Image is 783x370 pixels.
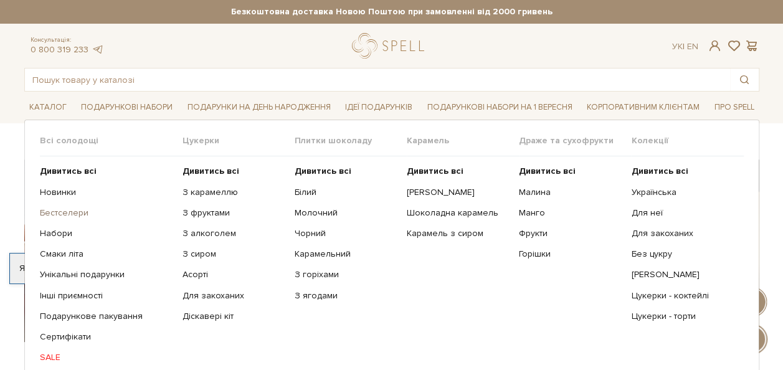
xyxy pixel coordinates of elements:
span: Карамель [407,135,519,146]
a: Для неї [631,207,734,219]
a: 0 800 319 233 [31,44,88,55]
a: Дивитись всі [40,166,173,177]
a: Смаки літа [40,249,173,260]
a: Діскавері кіт [183,311,285,322]
a: Подарункові набори [76,98,178,117]
strong: Безкоштовна доставка Новою Поштою при замовленні від 2000 гривень [24,6,759,17]
a: Дивитись всі [631,166,734,177]
span: Консультація: [31,36,104,44]
div: Ук [672,41,698,52]
a: З сиром [183,249,285,260]
b: Дивитись всі [295,166,351,176]
span: | [683,41,685,52]
b: Дивитись всі [631,166,688,176]
a: Шоколадна карамель [407,207,510,219]
a: Новинки [40,187,173,198]
b: Дивитись всі [183,166,239,176]
a: Дивитись всі [183,166,285,177]
a: telegram [92,44,104,55]
a: Фрукти [519,228,622,239]
a: Цукерки - торти [631,311,734,322]
b: Дивитись всі [519,166,576,176]
a: З фруктами [183,207,285,219]
a: logo [352,33,430,59]
a: Горішки [519,249,622,260]
a: Карамель з сиром [407,228,510,239]
a: Карамельний [295,249,397,260]
a: Асорті [183,269,285,280]
a: Подарункові набори на 1 Вересня [422,97,577,118]
a: Набори [40,228,173,239]
span: Плитки шоколаду [295,135,407,146]
a: Бестселери [40,207,173,219]
a: Чорний [295,228,397,239]
a: [PERSON_NAME] [407,187,510,198]
a: Сертифікати [40,331,173,343]
a: Для закоханих [183,290,285,301]
a: En [687,41,698,52]
a: Малина [519,187,622,198]
a: Корпоративним клієнтам [582,97,705,118]
a: Без цукру [631,249,734,260]
input: Пошук товару у каталозі [25,69,730,91]
a: Білий [295,187,397,198]
a: Унікальні подарунки [40,269,173,280]
span: Драже та сухофрукти [519,135,631,146]
b: Дивитись всі [407,166,463,176]
b: Дивитись всі [40,166,97,176]
a: З карамеллю [183,187,285,198]
a: Для закоханих [631,228,734,239]
span: Цукерки [183,135,295,146]
a: Манго [519,207,622,219]
a: З алкоголем [183,228,285,239]
a: Подарунки на День народження [183,98,336,117]
a: Дивитись всі [519,166,622,177]
a: [PERSON_NAME] [631,269,734,280]
a: Каталог [24,98,72,117]
a: Про Spell [709,98,759,117]
a: Цукерки - коктейлі [631,290,734,301]
span: Всі солодощі [40,135,183,146]
div: Я дозволяю [DOMAIN_NAME] використовувати [10,263,348,274]
span: Колекції [631,135,743,146]
button: Пошук товару у каталозі [730,69,759,91]
a: SALE [40,352,173,363]
a: Молочний [295,207,397,219]
a: З ягодами [295,290,397,301]
a: З горіхами [295,269,397,280]
a: Дивитись всі [407,166,510,177]
a: Інші приємності [40,290,173,301]
a: Подарункове пакування [40,311,173,322]
a: Ідеї подарунків [340,98,417,117]
a: Дивитись всі [295,166,397,177]
a: Українська [631,187,734,198]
